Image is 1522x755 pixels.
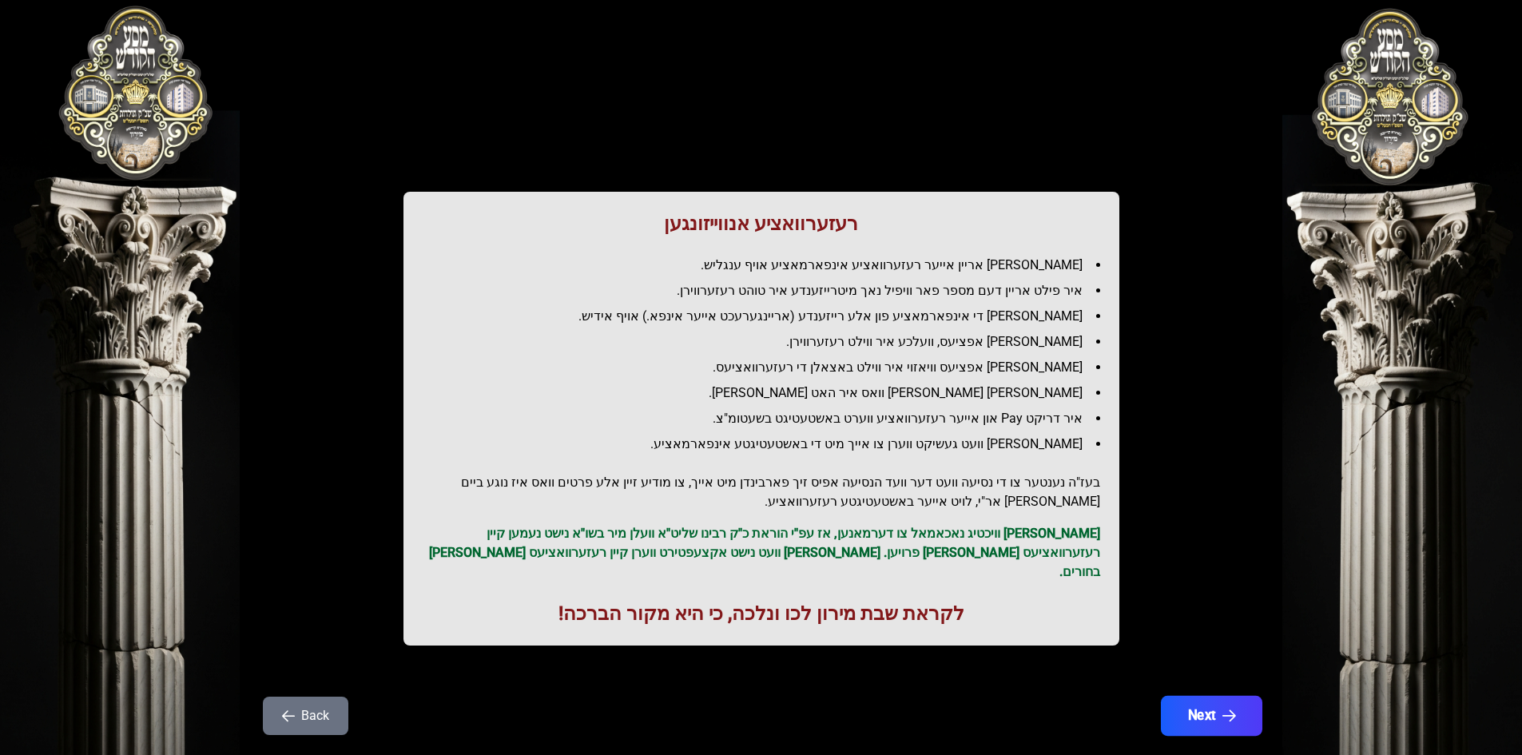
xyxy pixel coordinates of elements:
[435,409,1100,428] li: איר דריקט Pay און אייער רעזערוואציע ווערט באשטעטיגט בשעטומ"צ.
[435,256,1100,275] li: [PERSON_NAME] אריין אייער רעזערוואציע אינפארמאציע אויף ענגליש.
[435,358,1100,377] li: [PERSON_NAME] אפציעס וויאזוי איר ווילט באצאלן די רעזערוואציעס.
[435,281,1100,300] li: איר פילט אריין דעם מספר פאר וויפיל נאך מיטרייזענדע איר טוהט רעזערווירן.
[435,435,1100,454] li: [PERSON_NAME] וועט געשיקט ווערן צו אייך מיט די באשטעטיגטע אינפארמאציע.
[423,601,1100,626] h1: לקראת שבת מירון לכו ונלכה, כי היא מקור הברכה!
[435,332,1100,352] li: [PERSON_NAME] אפציעס, וועלכע איר ווילט רעזערווירן.
[1160,696,1262,736] button: Next
[423,211,1100,236] h1: רעזערוואציע אנווייזונגען
[263,697,348,735] button: Back
[435,307,1100,326] li: [PERSON_NAME] די אינפארמאציע פון אלע רייזענדע (אריינגערעכט אייער אינפא.) אויף אידיש.
[423,473,1100,511] h2: בעז"ה נענטער צו די נסיעה וועט דער וועד הנסיעה אפיס זיך פארבינדן מיט אייך, צו מודיע זיין אלע פרטים...
[423,524,1100,582] p: [PERSON_NAME] וויכטיג נאכאמאל צו דערמאנען, אז עפ"י הוראת כ"ק רבינו שליט"א וועלן מיר בשו"א נישט נע...
[435,383,1100,403] li: [PERSON_NAME] [PERSON_NAME] וואס איר האט [PERSON_NAME].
